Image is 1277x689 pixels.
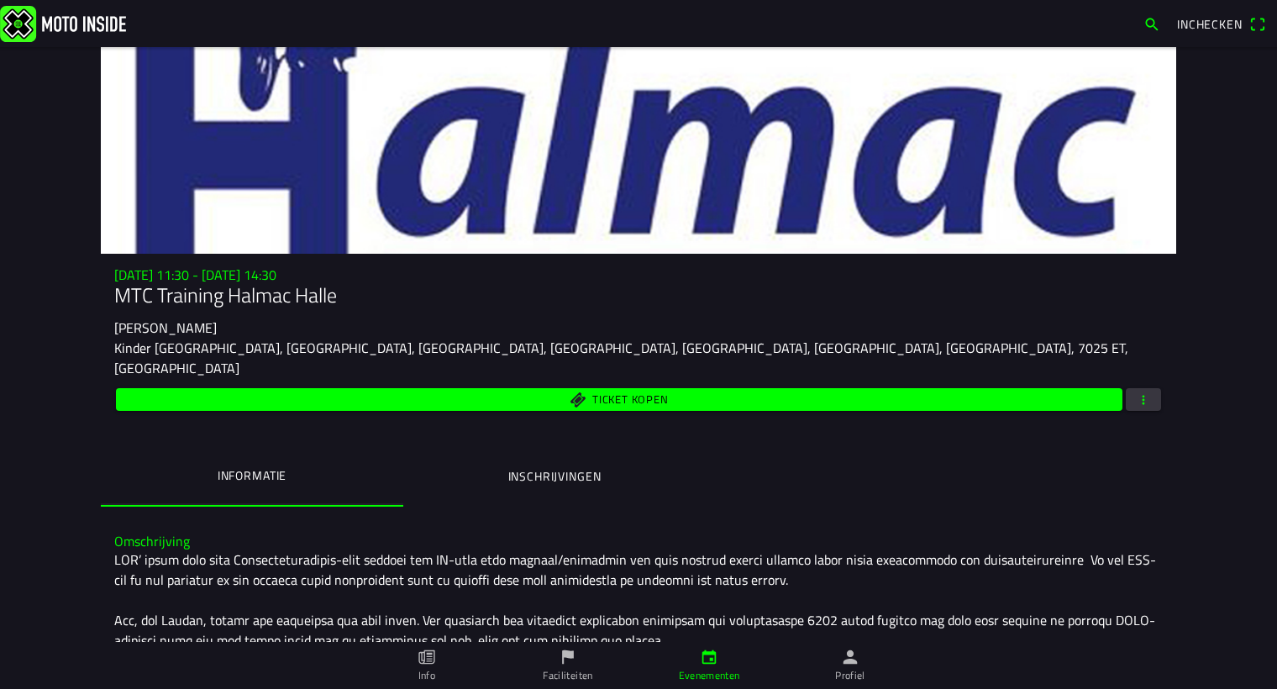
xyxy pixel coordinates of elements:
[543,668,592,683] ion-label: Faciliteiten
[218,466,286,485] ion-label: Informatie
[114,283,1163,308] h1: MTC Training Halmac Halle
[114,318,217,338] ion-text: [PERSON_NAME]
[508,467,602,486] ion-label: Inschrijvingen
[835,668,865,683] ion-label: Profiel
[114,338,1128,378] ion-text: Kinder [GEOGRAPHIC_DATA], [GEOGRAPHIC_DATA], [GEOGRAPHIC_DATA], [GEOGRAPHIC_DATA], [GEOGRAPHIC_DA...
[114,267,1163,283] h3: [DATE] 11:30 - [DATE] 14:30
[1177,15,1243,33] span: Inchecken
[1169,9,1274,38] a: Incheckenqr scanner
[114,534,1163,550] h3: Omschrijving
[679,668,740,683] ion-label: Evenementen
[700,648,718,666] ion-icon: calendar
[559,648,577,666] ion-icon: flag
[1135,9,1169,38] a: search
[418,668,435,683] ion-label: Info
[592,394,668,405] span: Ticket kopen
[418,648,436,666] ion-icon: paper
[841,648,859,666] ion-icon: person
